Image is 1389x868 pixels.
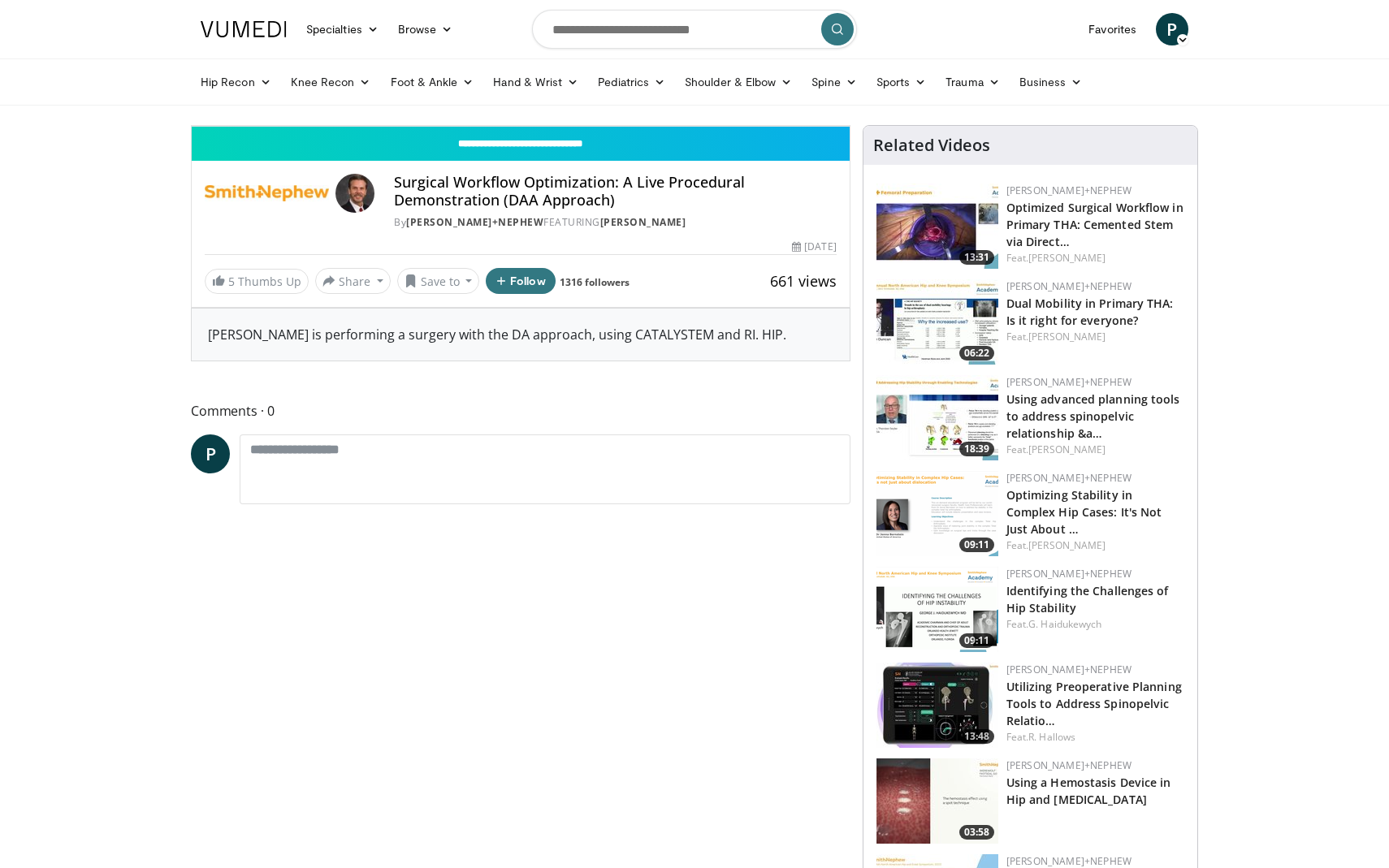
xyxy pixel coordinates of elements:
[192,126,850,127] video-js: Video Player
[959,633,994,648] span: 09:11
[315,268,391,294] button: Share
[1028,730,1075,744] a: R. Hallows
[1006,758,1132,772] a: [PERSON_NAME]+Nephew
[792,240,836,254] div: [DATE]
[876,471,998,556] img: 2cca93f5-0e0f-48d9-bc69-7394755c39ca.png.150x105_q85_crop-smart_upscale.png
[876,663,998,748] img: 9160c634-2d56-4858-af5b-dba3c2d81ed2.150x105_q85_crop-smart_upscale.jpg
[876,279,998,365] img: ca45bebe-5fc4-4b9b-9513-8f91197adb19.150x105_q85_crop-smart_upscale.jpg
[397,268,480,294] button: Save to
[388,13,463,45] a: Browse
[1028,617,1101,631] a: G. Haidukewych
[588,66,675,98] a: Pediatrics
[1006,200,1183,249] a: Optimized Surgical Workflow in Primary THA: Cemented Stem via Direct…
[191,400,850,421] span: Comments 0
[1006,296,1174,328] a: Dual Mobility in Primary THA: Is it right for everyone?
[201,21,287,37] img: VuMedi Logo
[675,66,802,98] a: Shoulder & Elbow
[1006,538,1184,553] div: Feat.
[1028,251,1106,265] a: [PERSON_NAME]
[876,567,998,652] a: 09:11
[873,136,990,155] h4: Related Videos
[1006,487,1162,537] a: Optimizing Stability in Complex Hip Cases: It's Not Just About …
[959,729,994,744] span: 13:48
[191,66,281,98] a: Hip Recon
[205,269,309,294] a: 5 Thumbs Up
[1006,391,1180,441] a: Using advanced planning tools to address spinopelvic relationship &a…
[876,758,998,844] img: 2b75991a-5091-4b50-a4d4-22c94cd9efa0.150x105_q85_crop-smart_upscale.jpg
[483,66,588,98] a: Hand & Wrist
[532,10,857,49] input: Search topics, interventions
[560,275,630,289] a: 1316 followers
[876,279,998,365] a: 06:22
[959,250,994,265] span: 13:31
[770,271,837,291] span: 661 views
[1028,538,1106,552] a: [PERSON_NAME]
[381,66,484,98] a: Foot & Ankle
[1006,617,1184,632] div: Feat.
[936,66,1010,98] a: Trauma
[1006,330,1184,344] div: Feat.
[959,825,994,840] span: 03:58
[802,66,866,98] a: Spine
[406,215,543,229] a: [PERSON_NAME]+Nephew
[228,274,235,289] span: 5
[1006,567,1132,581] a: [PERSON_NAME]+Nephew
[191,434,230,473] a: P
[876,184,998,269] img: 0fcfa1b5-074a-41e4-bf3d-4df9b2562a6c.150x105_q85_crop-smart_upscale.jpg
[205,174,329,213] img: Smith+Nephew
[1006,679,1182,728] a: Utilizing Preoperative Planning Tools to Address Spinopelvic Relatio…
[959,538,994,552] span: 09:11
[876,375,998,460] img: 781415e3-4312-4b44-b91f-90f5dce49941.150x105_q85_crop-smart_upscale.jpg
[1010,66,1093,98] a: Business
[876,663,998,748] a: 13:48
[867,66,937,98] a: Sports
[1079,13,1146,45] a: Favorites
[1006,730,1184,745] div: Feat.
[876,184,998,269] a: 13:31
[1028,330,1106,343] a: [PERSON_NAME]
[1156,13,1188,45] a: P
[959,346,994,361] span: 06:22
[1006,471,1132,485] a: [PERSON_NAME]+Nephew
[959,442,994,456] span: 18:39
[876,375,998,460] a: 18:39
[281,66,381,98] a: Knee Recon
[486,268,556,294] button: Follow
[876,471,998,556] a: 09:11
[1006,854,1132,868] a: [PERSON_NAME]+Nephew
[296,13,388,45] a: Specialties
[600,215,686,229] a: [PERSON_NAME]
[1006,663,1132,676] a: [PERSON_NAME]+Nephew
[192,309,850,361] div: [PERSON_NAME] is performing a surgery with the DA approach, using CATALYSTEM and RI. HIP.
[876,758,998,844] a: 03:58
[1006,375,1132,389] a: [PERSON_NAME]+Nephew
[1028,443,1106,456] a: [PERSON_NAME]
[335,174,374,213] img: Avatar
[1006,583,1169,615] a: Identifying the Challenges of Hip Stability
[394,174,836,209] h4: Surgical Workflow Optimization: A Live Procedural Demonstration (DAA Approach)
[394,215,836,230] div: By FEATURING
[1006,775,1171,807] a: Using a Hemostasis Device in Hip and [MEDICAL_DATA]
[1006,279,1132,293] a: [PERSON_NAME]+Nephew
[1006,251,1184,266] div: Feat.
[1006,443,1184,457] div: Feat.
[1006,184,1132,197] a: [PERSON_NAME]+Nephew
[876,567,998,652] img: df5ab57a-2095-467a-91fc-636b3abea1f8.png.150x105_q85_crop-smart_upscale.png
